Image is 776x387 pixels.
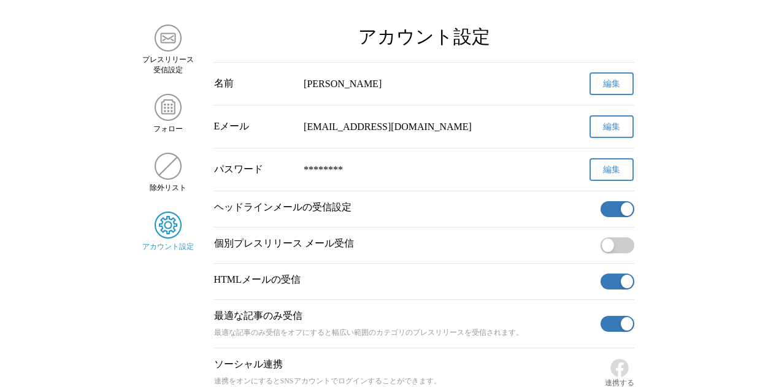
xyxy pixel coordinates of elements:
h2: アカウント設定 [214,25,634,50]
div: 名前 [214,77,294,90]
span: 編集 [603,79,620,90]
div: パスワード [214,163,294,176]
div: [EMAIL_ADDRESS][DOMAIN_NAME] [304,121,544,132]
p: 最適な記事のみ受信 [214,310,596,323]
a: プレスリリース 受信設定プレスリリース 受信設定 [142,25,194,75]
span: プレスリリース 受信設定 [142,55,194,75]
img: フォロー [155,94,182,121]
a: アカウント設定アカウント設定 [142,212,194,252]
span: 編集 [603,164,620,175]
a: 除外リスト除外リスト [142,153,194,193]
p: 最適な記事のみ受信をオフにすると幅広い範囲のカテゴリのプレスリリースを受信されます。 [214,328,596,338]
a: フォローフォロー [142,94,194,134]
button: 編集 [590,115,634,138]
span: 編集 [603,121,620,132]
span: 除外リスト [150,183,186,193]
p: 個別プレスリリース メール受信 [214,237,596,250]
img: Facebook [610,358,629,378]
img: アカウント設定 [155,212,182,239]
p: HTMLメールの受信 [214,274,596,286]
p: ヘッドラインメールの受信設定 [214,201,596,214]
span: フォロー [153,124,183,134]
span: アカウント設定 [142,242,194,252]
div: [PERSON_NAME] [304,79,544,90]
p: ソーシャル連携 [214,358,600,371]
button: 編集 [590,72,634,95]
div: Eメール [214,120,294,133]
p: 連携をオンにするとSNSアカウントでログインすることができます。 [214,376,600,386]
img: プレスリリース 受信設定 [155,25,182,52]
img: 除外リスト [155,153,182,180]
button: 編集 [590,158,634,181]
